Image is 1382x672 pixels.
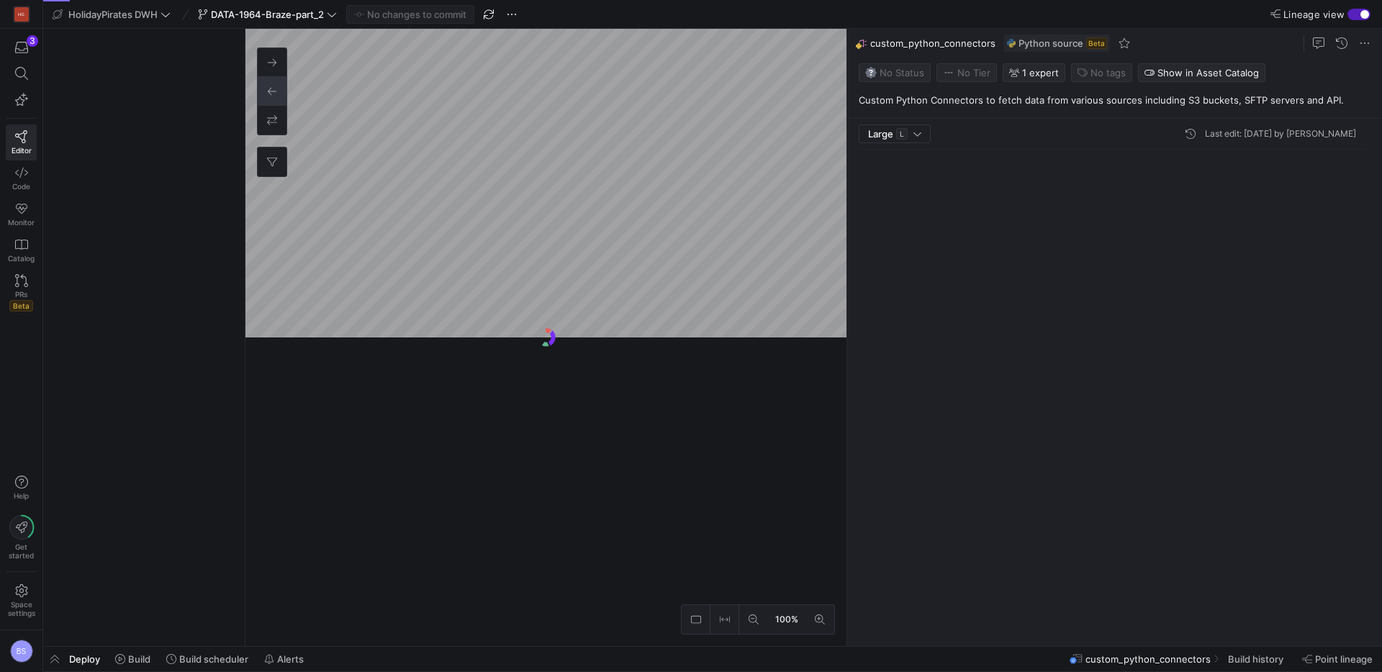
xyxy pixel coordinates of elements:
[8,254,35,263] span: Catalog
[1315,653,1373,665] span: Point lineage
[1085,653,1211,665] span: custom_python_connectors
[868,128,893,140] span: Large
[109,647,157,671] button: Build
[1022,67,1059,78] span: 1 expert
[211,9,324,20] span: DATA-1964-Braze-part_2
[1003,63,1065,82] button: 1 expert
[6,196,37,232] a: Monitor
[160,647,255,671] button: Build scheduler
[6,124,37,160] a: Editor
[8,218,35,227] span: Monitor
[194,5,340,24] button: DATA-1964-Braze-part_2
[1071,63,1132,82] button: No tags
[12,491,30,500] span: Help
[9,300,33,312] span: Beta
[179,653,248,665] span: Build scheduler
[9,542,34,560] span: Get started
[15,290,27,299] span: PRs
[6,160,37,196] a: Code
[27,35,38,47] div: 3
[6,268,37,317] a: PRsBeta
[1157,67,1259,78] span: Show in Asset Catalog
[1228,653,1283,665] span: Build history
[865,67,924,78] span: No Status
[536,327,557,348] img: logo.gif
[865,67,877,78] img: No status
[1296,647,1379,671] button: Point lineage
[49,5,174,24] button: HolidayPirates DWH
[6,578,37,624] a: Spacesettings
[943,67,954,78] img: No tier
[1221,647,1293,671] button: Build history
[12,146,32,155] span: Editor
[6,509,37,566] button: Getstarted
[859,63,931,82] button: No statusNo Status
[1283,9,1345,20] span: Lineage view
[258,647,310,671] button: Alerts
[943,67,990,78] span: No Tier
[859,94,1376,106] p: Custom Python Connectors to fetch data from various sources including S3 buckets, SFTP servers an...
[1205,129,1356,139] div: Last edit: [DATE] by [PERSON_NAME]
[6,469,37,507] button: Help
[1086,37,1107,49] span: Beta
[1007,39,1016,47] img: undefined
[6,35,37,60] button: 3
[6,232,37,268] a: Catalog
[12,182,30,191] span: Code
[277,653,304,665] span: Alerts
[68,9,158,20] span: HolidayPirates DWH
[936,63,997,82] button: No tierNo Tier
[6,636,37,666] button: BS
[69,653,100,665] span: Deploy
[1138,63,1265,82] button: Show in Asset Catalog
[10,640,33,663] div: BS
[1019,37,1083,49] span: Python source
[870,37,995,49] span: custom_python_connectors
[8,600,35,617] span: Space settings
[6,2,37,27] a: HG
[128,653,150,665] span: Build
[1090,67,1126,78] span: No tags
[14,7,29,22] div: HG
[896,128,908,140] span: L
